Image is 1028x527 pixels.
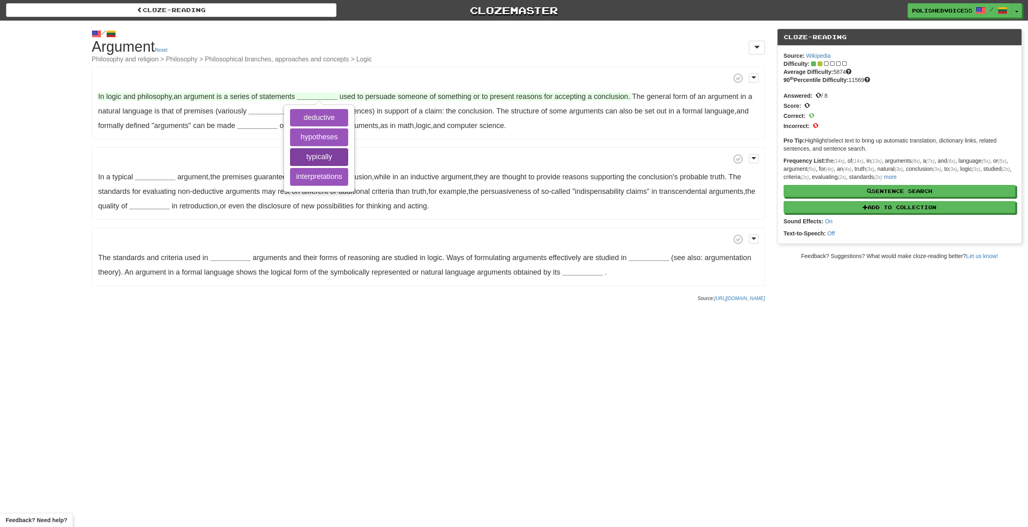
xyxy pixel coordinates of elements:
div: 5874 [784,68,1015,76]
span: of [251,92,257,101]
span: An [124,268,133,276]
strong: __________ [248,107,289,115]
strong: Pro Tip: [784,137,805,144]
span: or [412,268,419,276]
em: (8x) [912,158,920,164]
strong: Answered: [784,92,813,99]
em: (14x) [833,158,844,164]
span: its [553,268,560,276]
span: reasons [516,92,542,101]
strong: Text-to-Speech: [784,230,826,237]
strong: Average Difficulty: [784,69,833,75]
a: Wikipedia [806,52,831,59]
strong: __________ [629,254,669,262]
span: an [698,92,706,101]
span: in [202,254,208,262]
em: (5x) [998,158,1006,164]
span: arguments [569,107,603,115]
em: (3x) [949,166,957,172]
span: guarantee [254,173,286,181]
span: argument [441,173,472,181]
span: / [990,6,994,12]
strong: Source: [784,52,805,59]
span: and [736,107,748,115]
span: arguments [253,254,287,262]
span: or [220,202,226,210]
span: of [310,268,316,276]
span: in [621,254,626,262]
span: standards [98,187,130,195]
span: The [729,173,741,181]
span: made [217,122,235,130]
span: an [400,173,408,181]
span: an [174,92,182,101]
span: (see [671,254,685,262]
strong: Sound Effects: [784,218,824,225]
span: of [340,254,346,262]
span: the [210,173,220,181]
button: hypotheses [290,128,348,146]
span: rest [277,187,290,195]
span: formal [182,268,202,276]
span: . [339,92,630,101]
span: their [303,254,317,262]
span: formal [682,107,702,115]
em: (2x) [874,174,882,180]
span: supporting [590,173,624,181]
span: retroduction [179,202,218,210]
span: even [228,202,244,210]
span: new [301,202,315,210]
span: theory) [98,268,121,276]
span: a [676,107,680,115]
span: out [656,107,666,115]
a: [URL][DOMAIN_NAME] [714,296,765,301]
span: a [106,173,110,181]
span: provide [536,173,560,181]
span: to [357,92,363,101]
em: (14x) [852,158,863,164]
span: can [193,122,205,130]
span: that [162,107,174,115]
small: Philosophy and religion > Philosophy > Philosophical branches, approaches and concepts > Logic [92,56,765,63]
span: the [259,268,269,276]
span: The [632,92,645,101]
span: a [748,92,752,101]
button: Add to Collection [784,201,1015,213]
a: Cloze-Reading [6,3,336,17]
span: logic [427,254,442,262]
span: in [377,107,383,115]
span: of [121,202,127,210]
span: are [583,254,593,262]
span: claim: [425,107,444,115]
p: the , of , in , arguments , a , and , language , or , argument , for , an , truth , natural , con... [784,157,1015,181]
a: Clozemaster [349,3,679,17]
em: (7x) [926,158,934,164]
p: Highlight/select text to bring up automatic translation, dictionary links, related sentences, and... [784,136,1015,153]
span: also [619,107,633,115]
span: 0 [809,111,814,120]
span: quality [98,202,119,210]
span: and [393,202,406,210]
span: studied [394,254,418,262]
span: premises [184,107,213,115]
span: additional [338,187,370,195]
span: possibilities [317,202,354,210]
span: of [430,92,436,101]
span: structure [511,107,539,115]
span: conclusion [338,173,372,181]
span: in [420,254,425,262]
span: science [479,122,504,130]
span: conclusion's [639,173,678,181]
span: represented [372,268,410,276]
span: arguments [225,187,260,195]
span: sentences) [339,107,375,115]
span: arguments [344,122,378,130]
span: the [446,107,456,115]
span: to [528,173,534,181]
span: effectively [549,254,581,262]
span: a [588,92,592,101]
em: (4x) [843,166,851,172]
span: in [172,202,177,210]
span: of [176,107,182,115]
a: Off [827,230,835,237]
